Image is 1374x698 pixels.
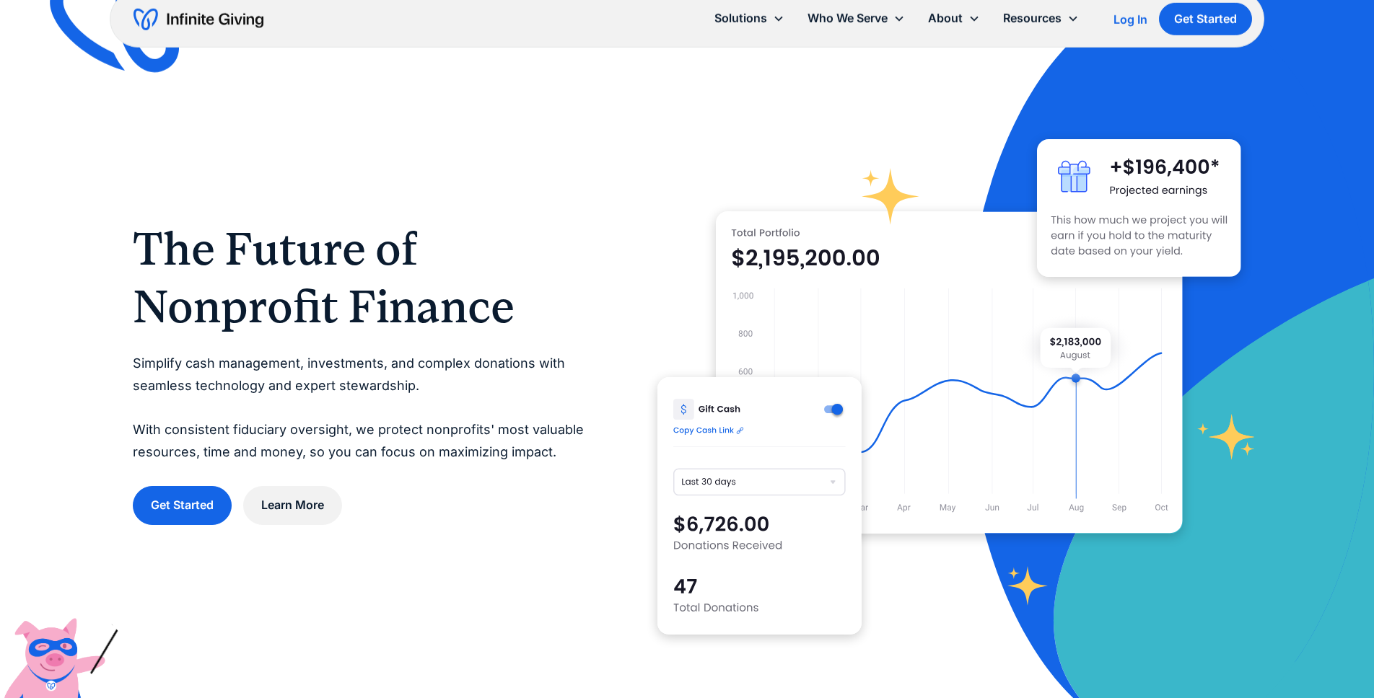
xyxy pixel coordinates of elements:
a: Get Started [133,486,232,524]
div: Who We Serve [808,9,888,28]
div: Log In [1113,13,1147,25]
img: donation software for nonprofits [657,377,862,635]
div: About [916,3,992,34]
img: fundraising star [1197,414,1256,459]
a: home [134,7,263,30]
h1: The Future of Nonprofit Finance [133,220,600,335]
div: About [928,9,963,28]
div: Resources [1003,9,1062,28]
div: Solutions [714,9,767,28]
a: Learn More [243,486,342,524]
div: Resources [992,3,1090,34]
a: Log In [1113,10,1147,27]
a: Get Started [1159,3,1252,35]
img: nonprofit donation platform [716,211,1183,534]
div: Solutions [703,3,796,34]
div: Who We Serve [796,3,916,34]
p: Simplify cash management, investments, and complex donations with seamless technology and expert ... [133,353,600,463]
